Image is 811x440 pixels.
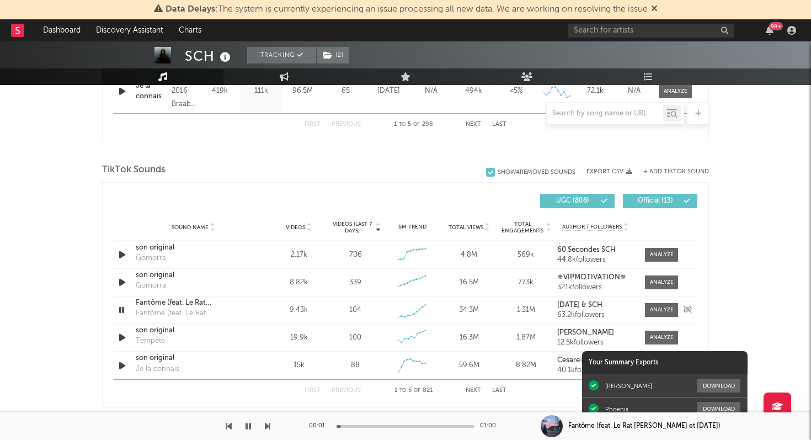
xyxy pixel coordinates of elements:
[557,339,634,347] div: 12.5k followers
[444,250,495,261] div: 4.8M
[540,194,615,208] button: UGC(808)
[557,329,614,336] strong: [PERSON_NAME]
[632,169,709,175] button: + Add TikTok Sound
[605,382,652,390] div: [PERSON_NAME]
[172,224,209,231] span: Sound Name
[568,24,734,38] input: Search for artists
[136,336,165,347] div: Tempête
[500,277,552,288] div: 773k
[136,280,166,291] div: Gomorra
[35,19,88,41] a: Dashboard
[766,26,773,35] button: 99+
[444,277,495,288] div: 16.5M
[413,122,420,127] span: of
[399,388,406,393] span: to
[317,47,349,63] button: (2)
[498,86,535,97] div: <5%
[185,47,233,65] div: SCH
[697,379,740,393] button: Download
[349,305,361,316] div: 104
[557,301,602,309] strong: [DATE] & SCH
[171,19,209,41] a: Charts
[136,253,166,264] div: Gomorra
[444,305,495,316] div: 34.3M
[557,301,634,309] a: [DATE] & SCH
[547,198,598,204] span: UGC ( 808 )
[383,118,444,131] div: 1 5 298
[643,169,709,175] button: + Add TikTok Sound
[166,5,648,14] span: : The system is currently experiencing an issue processing all new data. We are working on resolv...
[605,405,628,413] div: Phoenix
[285,86,321,97] div: 96.5M
[557,284,634,291] div: 321k followers
[500,221,545,234] span: Total Engagements
[480,420,502,433] div: 01:00
[136,353,251,364] a: son original
[383,384,444,397] div: 1 5 821
[557,357,634,364] a: Cesare🐺
[326,86,365,97] div: 65
[449,224,483,231] span: Total Views
[136,325,251,336] a: son original
[273,250,324,261] div: 2.17k
[557,329,634,337] a: [PERSON_NAME]
[579,86,612,97] div: 72.1k
[697,402,740,416] button: Download
[136,298,251,309] a: Fantôme (feat. Le Rat [PERSON_NAME] et [DATE])
[330,221,375,234] span: Videos (last 7 days)
[500,305,552,316] div: 1.31M
[630,198,681,204] span: Official ( 13 )
[136,270,251,281] a: son original
[466,121,481,128] button: Next
[498,169,575,176] div: Show 4 Removed Sounds
[305,388,321,394] button: First
[547,109,663,118] input: Search by song name or URL
[492,121,506,128] button: Last
[136,364,179,375] div: Je la connais
[172,71,196,111] div: (C) 2016 Braabus Music under exclusive license to Millenium Capitol
[166,5,215,14] span: Data Delays
[492,388,506,394] button: Last
[202,86,238,97] div: 419k
[444,360,495,371] div: 59.6M
[136,81,166,102] a: Je la connais
[316,47,349,63] span: ( 2 )
[500,360,552,371] div: 8.82M
[617,86,650,97] div: N/A
[651,5,658,14] span: Dismiss
[557,274,626,281] strong: ✵VIPMOTIVATION✵
[273,360,324,371] div: 15k
[568,421,721,431] div: Fantôme (feat. Le Rat [PERSON_NAME] et [DATE])
[466,388,481,394] button: Next
[557,246,634,254] a: 60 Secondes SCH
[387,223,438,231] div: 6M Trend
[557,274,634,282] a: ✵VIPMOTIVATION✵
[562,224,622,231] span: Author / Followers
[582,351,748,374] div: Your Summary Exports
[557,367,634,374] div: 40.1k followers
[370,86,407,97] div: [DATE]
[769,22,783,30] div: 99 +
[102,163,166,177] span: TikTok Sounds
[349,250,362,261] div: 706
[557,256,634,264] div: 44.8k followers
[349,332,361,343] div: 100
[623,194,697,208] button: Official(13)
[557,311,634,319] div: 63.2k followers
[500,250,552,261] div: 569k
[444,332,495,343] div: 16.3M
[399,122,405,127] span: to
[273,305,324,316] div: 9.43k
[586,168,632,175] button: Export CSV
[243,86,279,97] div: 111k
[247,47,316,63] button: Tracking
[309,420,331,433] div: 00:01
[557,357,589,364] strong: Cesare🐺
[136,242,251,253] a: son original
[88,19,171,41] a: Discovery Assistant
